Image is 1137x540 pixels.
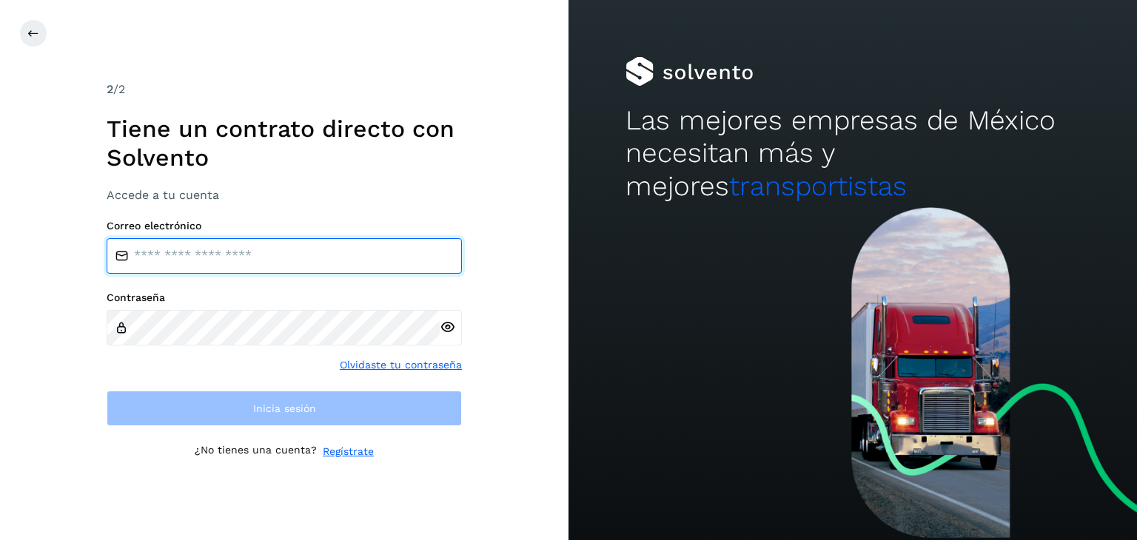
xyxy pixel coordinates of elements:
button: Inicia sesión [107,391,462,426]
h3: Accede a tu cuenta [107,188,462,202]
p: ¿No tienes una cuenta? [195,444,317,459]
span: transportistas [729,170,907,202]
a: Regístrate [323,444,374,459]
label: Correo electrónico [107,220,462,232]
span: Inicia sesión [253,403,316,414]
h2: Las mejores empresas de México necesitan más y mejores [625,104,1080,203]
span: 2 [107,82,113,96]
label: Contraseña [107,291,462,304]
h1: Tiene un contrato directo con Solvento [107,115,462,172]
div: /2 [107,81,462,98]
a: Olvidaste tu contraseña [340,357,462,373]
